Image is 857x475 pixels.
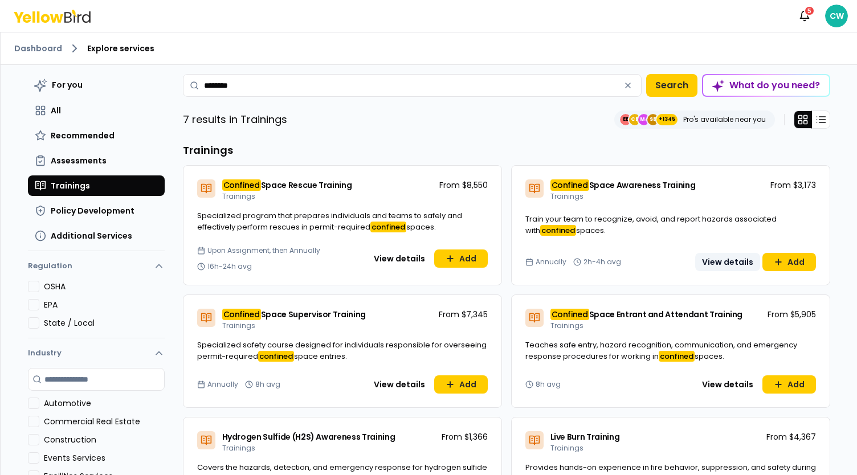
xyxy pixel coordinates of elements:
[695,375,760,394] button: View details
[197,339,487,362] span: Specialized safety course designed for individuals responsible for overseeing permit-required
[695,253,760,271] button: View details
[87,43,154,54] span: Explore services
[766,431,816,443] p: From $4,367
[258,351,294,362] mark: confined
[629,114,640,125] span: CE
[28,338,165,368] button: Industry
[550,191,583,201] span: Trainings
[370,222,406,232] mark: confined
[51,155,107,166] span: Assessments
[439,179,488,191] p: From $8,550
[770,179,816,191] p: From $3,173
[51,180,90,191] span: Trainings
[646,74,697,97] button: Search
[28,281,165,338] div: Regulation
[222,179,261,191] mark: Confined
[44,299,165,310] label: EPA
[525,339,797,362] span: Teaches safe entry, hazard recognition, communication, and emergency response procedures for work...
[28,74,165,96] button: For you
[28,100,165,121] button: All
[367,375,432,394] button: View details
[51,205,134,216] span: Policy Development
[762,253,816,271] button: Add
[14,43,62,54] a: Dashboard
[768,309,816,320] p: From $5,905
[683,115,766,124] p: Pro's available near you
[51,230,132,241] span: Additional Services
[207,246,320,255] span: Upon Assignment, then Annually
[28,200,165,221] button: Policy Development
[222,443,255,453] span: Trainings
[589,179,696,191] span: Space Awareness Training
[647,114,659,125] span: SE
[550,179,589,191] mark: Confined
[44,281,165,292] label: OSHA
[550,431,620,443] span: Live Burn Training
[442,431,488,443] p: From $1,366
[207,380,238,389] span: Annually
[183,142,830,158] h3: Trainings
[222,309,261,320] mark: Confined
[638,114,650,125] span: MJ
[804,6,815,16] div: 5
[44,416,165,427] label: Commercial Real Estate
[536,380,561,389] span: 8h avg
[28,175,165,196] button: Trainings
[536,257,566,267] span: Annually
[261,179,352,191] span: Space Rescue Training
[294,351,347,362] span: space entries.
[620,114,631,125] span: EE
[825,5,848,27] span: CW
[183,112,287,128] p: 7 results in Trainings
[28,125,165,146] button: Recommended
[434,249,488,268] button: Add
[550,443,583,453] span: Trainings
[659,114,675,125] span: +1345
[44,434,165,445] label: Construction
[207,262,252,271] span: 16h-24h avg
[222,321,255,330] span: Trainings
[576,225,606,236] span: spaces.
[367,249,432,268] button: View details
[14,42,843,55] nav: breadcrumb
[695,351,724,362] span: spaces.
[44,398,165,409] label: Automotive
[44,317,165,329] label: State / Local
[406,222,436,232] span: spaces.
[261,309,366,320] span: Space Supervisor Training
[439,309,488,320] p: From $7,345
[583,257,621,267] span: 2h-4h avg
[28,226,165,246] button: Additional Services
[589,309,742,320] span: Space Entrant and Attendant Training
[793,5,816,27] button: 5
[44,452,165,464] label: Events Services
[28,150,165,171] button: Assessments
[434,375,488,394] button: Add
[540,225,576,236] mark: confined
[762,375,816,394] button: Add
[255,380,280,389] span: 8h avg
[52,79,83,91] span: For you
[222,431,395,443] span: Hydrogen Sulfide (H2S) Awareness Training
[659,351,695,362] mark: confined
[550,309,589,320] mark: Confined
[222,191,255,201] span: Trainings
[197,210,462,232] span: Specialized program that prepares individuals and teams to safely and effectively perform rescues...
[51,105,61,116] span: All
[28,256,165,281] button: Regulation
[525,214,777,236] span: Train your team to recognize, avoid, and report hazards associated with
[702,74,830,97] button: What do you need?
[51,130,115,141] span: Recommended
[550,321,583,330] span: Trainings
[703,75,829,96] div: What do you need?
